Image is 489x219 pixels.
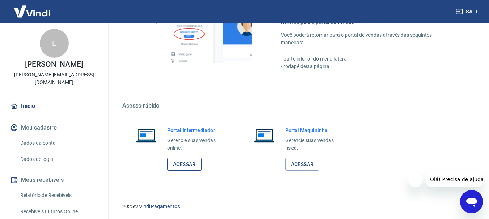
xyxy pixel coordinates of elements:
[9,98,100,114] a: Início
[281,55,454,63] p: - parte inferior do menu lateral
[426,171,483,187] iframe: Mensagem da empresa
[285,158,320,171] a: Acessar
[122,203,472,210] p: 2025 ©
[6,71,102,86] p: [PERSON_NAME][EMAIL_ADDRESS][DOMAIN_NAME]
[40,29,69,58] div: L
[281,31,454,47] p: Você poderá retornar para o portal de vendas através das seguintes maneiras:
[460,190,483,213] iframe: Botão para abrir a janela de mensagens
[408,173,423,187] iframe: Fechar mensagem
[9,0,56,22] img: Vindi
[139,203,180,209] a: Vindi Pagamentos
[9,120,100,136] button: Meu cadastro
[167,158,202,171] a: Acessar
[4,5,61,11] span: Olá! Precisa de ajuda?
[17,152,100,167] a: Dados de login
[285,137,345,152] p: Gerencie suas vendas física.
[285,127,345,134] h6: Portal Maquininha
[167,137,227,152] p: Gerencie suas vendas online.
[131,127,161,144] img: Imagem de um notebook aberto
[122,102,472,109] h5: Acesso rápido
[167,127,227,134] h6: Portal Intermediador
[9,172,100,188] button: Meus recebíveis
[17,204,100,219] a: Recebíveis Futuros Online
[281,63,454,70] p: - rodapé desta página
[249,127,279,144] img: Imagem de um notebook aberto
[17,188,100,203] a: Relatório de Recebíveis
[454,5,480,18] button: Sair
[25,61,83,68] p: [PERSON_NAME]
[17,136,100,150] a: Dados da conta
